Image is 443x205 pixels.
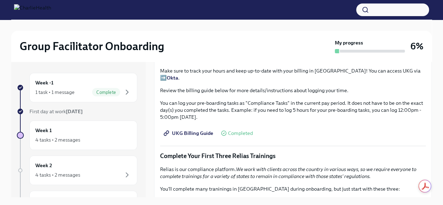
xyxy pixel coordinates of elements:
p: Relias is our compliance platform. [160,166,426,180]
a: Week 14 tasks • 2 messages [17,121,137,150]
span: Completed [228,131,253,136]
p: Complete Your First Three Relias Trainings [160,152,426,160]
h6: Week 1 [35,127,52,134]
a: UKG Billing Guide [160,126,218,140]
em: We work with clients across the country in various ways, so we require everyone to complete train... [160,166,416,179]
div: 4 tasks • 2 messages [35,136,80,143]
span: Complete [92,90,120,95]
h6: Week 3 [35,197,52,204]
strong: My progress [335,39,363,46]
h6: Week -1 [35,79,54,87]
h6: Week 2 [35,162,52,169]
h2: Group Facilitator Onboarding [20,39,164,53]
div: 1 task • 1 message [35,89,75,96]
a: First day at work[DATE] [17,108,137,115]
a: Okta [167,75,178,81]
div: 4 tasks • 2 messages [35,171,80,178]
strong: [DATE] [66,108,83,115]
p: You'll complete many traninings in [GEOGRAPHIC_DATA] during onboarding, but just start with these... [160,185,426,192]
span: First day at work [29,108,83,115]
span: UKG Billing Guide [165,130,213,137]
p: You can log your pre-boarding tasks as "Compliance Tasks" in the current pay period. It does not ... [160,100,426,121]
p: Make sure to track your hours and keep up-to-date with your billing in [GEOGRAPHIC_DATA]! You can... [160,67,426,81]
a: Week 24 tasks • 2 messages [17,156,137,185]
img: CharlieHealth [14,4,51,15]
a: Week -11 task • 1 messageComplete [17,73,137,102]
p: Review the billing guide below for more details/instructions about logging your time. [160,87,426,94]
h3: 6% [410,40,423,53]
